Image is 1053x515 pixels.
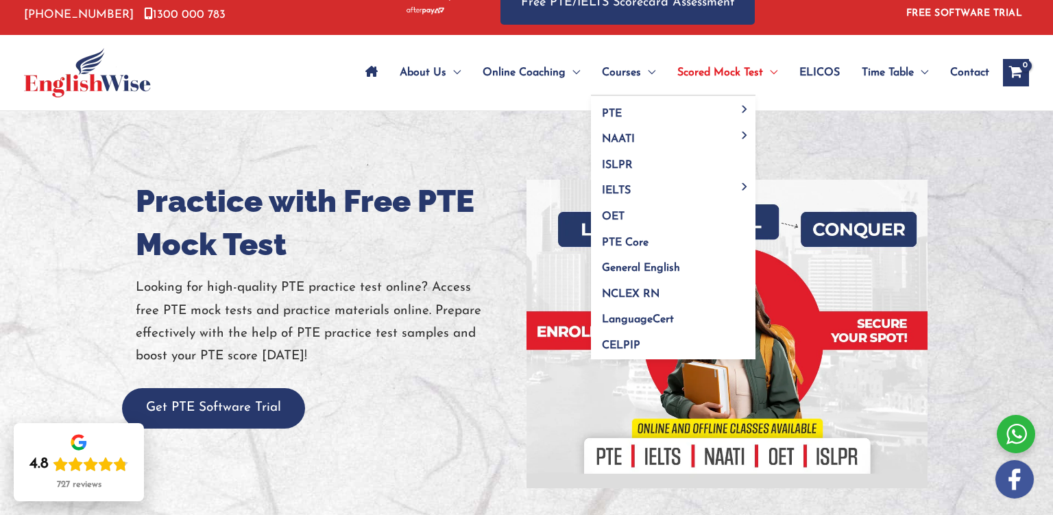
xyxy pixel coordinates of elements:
a: 1300 000 783 [144,9,226,21]
a: OET [591,200,755,226]
span: CELPIP [602,340,640,351]
span: Menu Toggle [914,49,928,97]
span: Scored Mock Test [677,49,763,97]
span: Menu Toggle [737,182,753,190]
p: Looking for high-quality PTE practice test online? Access free PTE mock tests and practice materi... [136,276,516,368]
img: cropped-ew-logo [24,48,151,97]
a: Scored Mock TestMenu Toggle [666,49,788,97]
span: NAATI [602,134,635,145]
span: ISLPR [602,160,633,171]
div: 4.8 [29,455,49,474]
div: 727 reviews [57,479,101,490]
span: NCLEX RN [602,289,659,300]
span: Menu Toggle [737,131,753,139]
a: About UsMenu Toggle [389,49,472,97]
span: Courses [602,49,641,97]
h1: Practice with Free PTE Mock Test [136,180,516,266]
span: PTE [602,108,622,119]
img: white-facebook.png [995,460,1034,499]
a: PTEMenu Toggle [591,96,755,122]
a: CELPIP [591,328,755,359]
a: Contact [939,49,989,97]
span: Online Coaching [483,49,566,97]
span: LanguageCert [602,314,674,325]
span: Contact [950,49,989,97]
a: View Shopping Cart, empty [1003,59,1029,86]
span: ELICOS [799,49,840,97]
a: ELICOS [788,49,851,97]
span: PTE Core [602,237,649,248]
span: OET [602,211,625,222]
a: NAATIMenu Toggle [591,122,755,148]
span: Time Table [862,49,914,97]
img: Afterpay-Logo [407,7,444,14]
a: Get PTE Software Trial [122,401,305,414]
a: IELTSMenu Toggle [591,173,755,200]
span: General English [602,263,680,274]
a: LanguageCert [591,302,755,328]
a: General English [591,251,755,277]
button: Get PTE Software Trial [122,388,305,429]
a: ISLPR [591,147,755,173]
div: Rating: 4.8 out of 5 [29,455,128,474]
span: IELTS [602,185,631,196]
span: Menu Toggle [737,106,753,113]
span: About Us [400,49,446,97]
a: Time TableMenu Toggle [851,49,939,97]
a: Online CoachingMenu Toggle [472,49,591,97]
span: Menu Toggle [763,49,777,97]
span: Menu Toggle [446,49,461,97]
a: NCLEX RN [591,276,755,302]
span: Menu Toggle [566,49,580,97]
a: PTE Core [591,225,755,251]
span: Menu Toggle [641,49,655,97]
nav: Site Navigation: Main Menu [354,49,989,97]
a: CoursesMenu Toggle [591,49,666,97]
